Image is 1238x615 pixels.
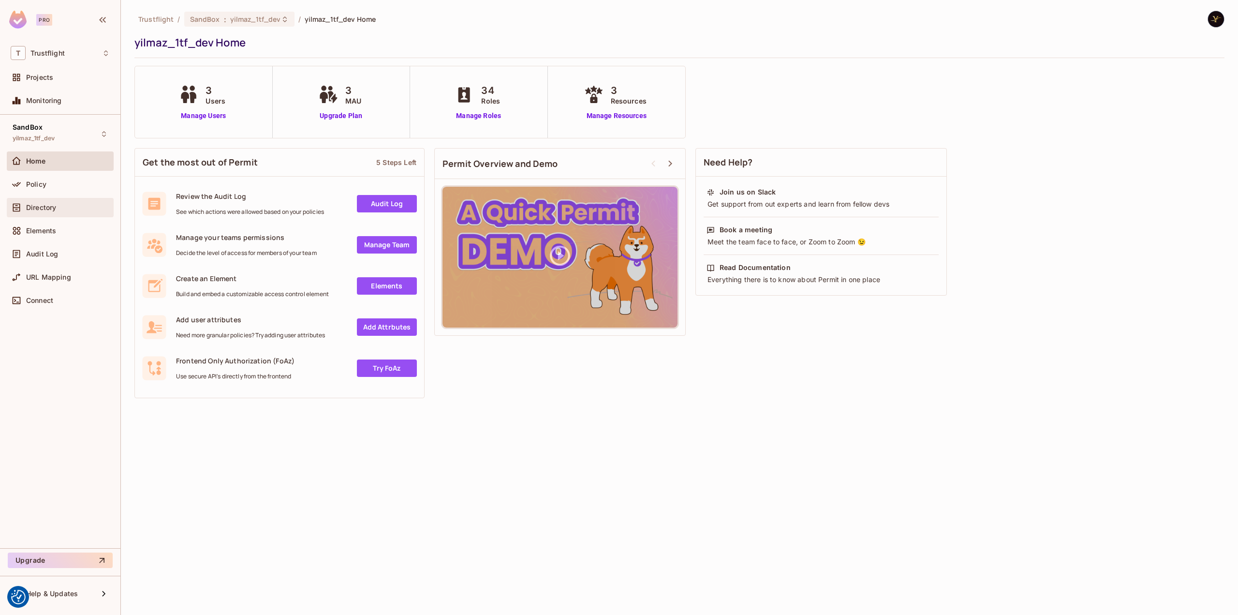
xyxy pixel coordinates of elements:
span: URL Mapping [26,273,71,281]
a: Elements [357,277,417,295]
button: Consent Preferences [11,590,26,604]
span: SandBox [190,15,220,24]
span: Policy [26,180,46,188]
a: Upgrade Plan [316,111,366,121]
span: Directory [26,204,56,211]
div: Meet the team face to face, or Zoom to Zoom 😉 [707,237,936,247]
span: Projects [26,74,53,81]
span: the active workspace [138,15,174,24]
div: Book a meeting [720,225,772,235]
a: Manage Users [177,111,230,121]
span: SandBox [13,123,43,131]
span: See which actions were allowed based on your policies [176,208,324,216]
span: yilmaz_1tf_dev [13,135,55,142]
div: Join us on Slack [720,187,776,197]
div: Everything there is to know about Permit in one place [707,275,936,285]
span: Users [206,96,225,106]
span: Connect [26,297,53,304]
span: 3 [345,83,361,98]
a: Manage Team [357,236,417,254]
span: Monitoring [26,97,62,105]
div: yilmaz_1tf_dev Home [134,35,1220,50]
span: yilmaz_1tf_dev [230,15,281,24]
span: Help & Updates [26,590,78,598]
span: 34 [481,83,500,98]
a: Audit Log [357,195,417,212]
span: Need Help? [704,156,753,168]
span: Audit Log [26,250,58,258]
span: 3 [206,83,225,98]
span: : [223,15,227,23]
span: Use secure API's directly from the frontend [176,373,295,380]
li: / [177,15,180,24]
a: Manage Roles [452,111,505,121]
span: 3 [611,83,647,98]
button: Upgrade [8,553,113,568]
span: Home [26,157,46,165]
span: Decide the level of access for members of your team [176,249,317,257]
span: MAU [345,96,361,106]
span: Need more granular policies? Try adding user attributes [176,331,325,339]
div: Pro [36,14,52,26]
span: Resources [611,96,647,106]
span: Create an Element [176,274,329,283]
span: Add user attributes [176,315,325,324]
span: Frontend Only Authorization (FoAz) [176,356,295,365]
span: Manage your teams permissions [176,233,317,242]
span: Roles [481,96,500,106]
span: Permit Overview and Demo [442,158,558,170]
div: Get support from out experts and learn from fellow devs [707,199,936,209]
span: Review the Audit Log [176,192,324,201]
li: / [298,15,301,24]
a: Try FoAz [357,360,417,377]
span: Workspace: Trustflight [30,49,65,57]
div: 5 Steps Left [376,158,416,167]
span: yilmaz_1tf_dev Home [305,15,376,24]
div: Read Documentation [720,263,791,272]
span: Build and embed a customizable access control element [176,290,329,298]
span: T [11,46,26,60]
img: Yilmaz Alizadeh [1208,11,1224,27]
a: Manage Resources [582,111,651,121]
span: Get the most out of Permit [143,156,258,168]
a: Add Attrbutes [357,318,417,336]
span: Elements [26,227,56,235]
img: SReyMgAAAABJRU5ErkJggg== [9,11,27,29]
img: Revisit consent button [11,590,26,604]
